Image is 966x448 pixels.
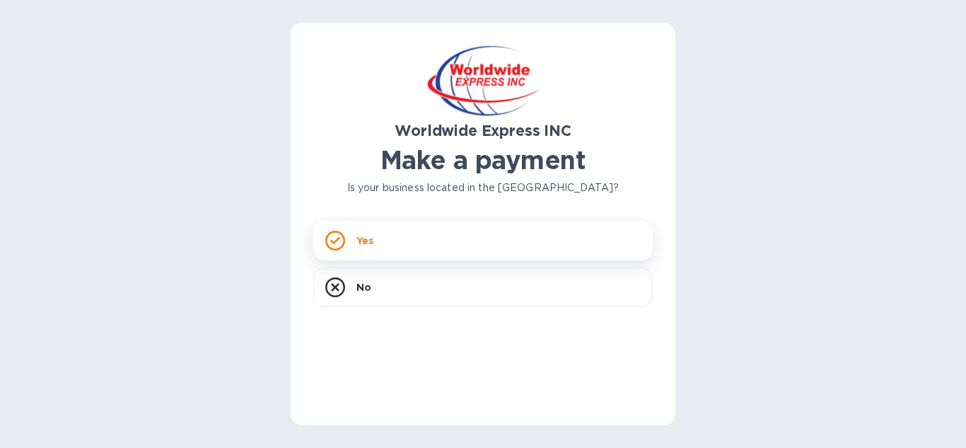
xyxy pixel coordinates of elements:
[356,234,373,248] p: Yes
[356,280,371,294] p: No
[395,122,571,139] b: Worldwide Express INC
[313,145,653,175] h1: Make a payment
[313,180,653,195] p: Is your business located in the [GEOGRAPHIC_DATA]?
